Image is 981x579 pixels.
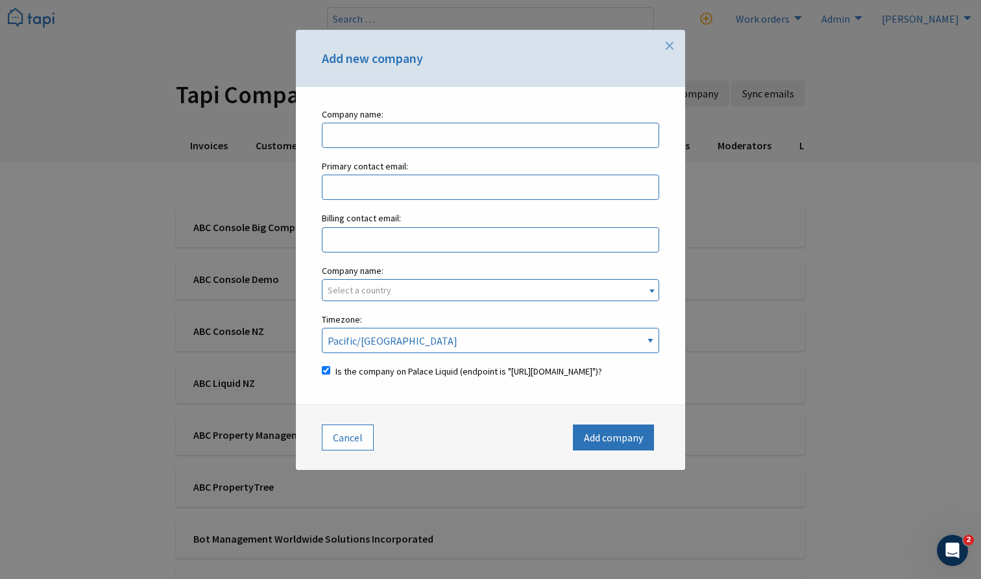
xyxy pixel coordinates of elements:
input: Billing contact email: [322,227,659,253]
button: Add company [573,425,654,450]
span: 2 [963,535,974,545]
input: Company name: [322,123,659,148]
span: Select a country [328,284,391,296]
label: Is the company on Palace Liquid (endpoint is "[URL][DOMAIN_NAME]")? [322,363,659,385]
button: Close modal [664,35,675,56]
h3: Add new company [322,49,659,68]
label: Company name: [322,106,659,148]
select: Timezone: [322,328,659,353]
input: Is the company on Palace Liquid (endpoint is "[URL][DOMAIN_NAME]")? [322,366,330,375]
label: Timezone: [322,312,659,363]
label: Primary contact email: [322,158,659,200]
label: Company name: [322,263,659,312]
label: Billing contact email: [322,210,659,252]
span: × [664,32,675,58]
iframe: Intercom live chat [937,535,968,566]
button: Close modal [322,425,374,450]
input: Primary contact email: [322,175,659,200]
